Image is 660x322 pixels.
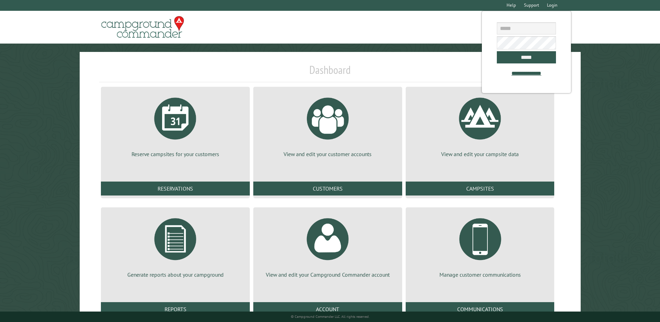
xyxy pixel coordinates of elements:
[99,63,560,82] h1: Dashboard
[414,271,546,278] p: Manage customer communications
[406,302,555,316] a: Communications
[262,271,394,278] p: View and edit your Campground Commander account
[406,182,555,195] a: Campsites
[109,213,241,278] a: Generate reports about your campground
[253,302,402,316] a: Account
[109,271,241,278] p: Generate reports about your campground
[101,302,250,316] a: Reports
[109,92,241,158] a: Reserve campsites for your customers
[99,14,186,41] img: Campground Commander
[262,92,394,158] a: View and edit your customer accounts
[291,314,369,319] small: © Campground Commander LLC. All rights reserved.
[414,150,546,158] p: View and edit your campsite data
[101,182,250,195] a: Reservations
[414,213,546,278] a: Manage customer communications
[253,182,402,195] a: Customers
[414,92,546,158] a: View and edit your campsite data
[262,150,394,158] p: View and edit your customer accounts
[109,150,241,158] p: Reserve campsites for your customers
[262,213,394,278] a: View and edit your Campground Commander account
